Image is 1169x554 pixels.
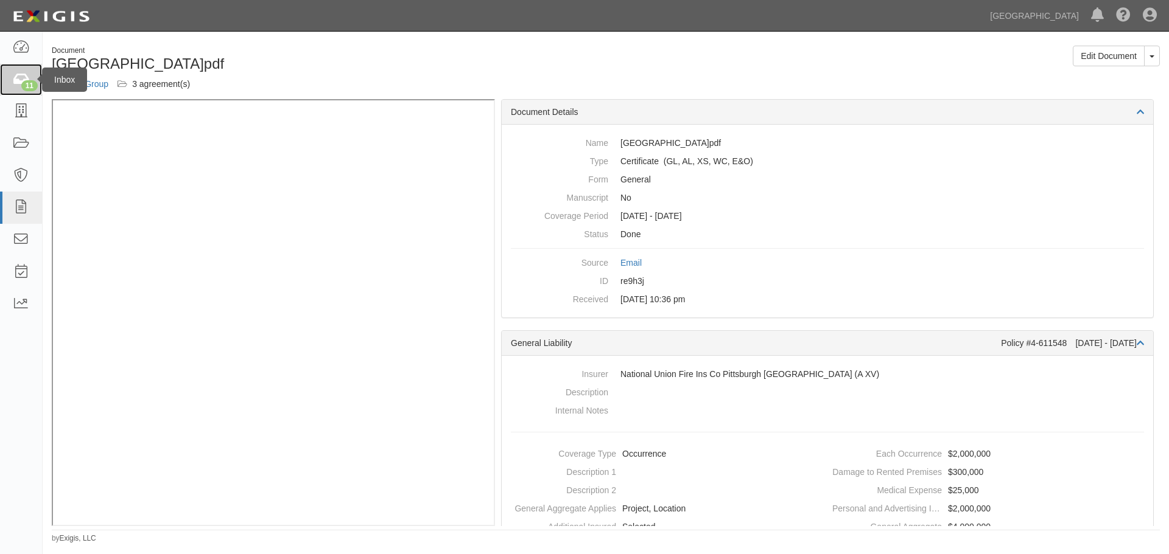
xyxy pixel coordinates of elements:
a: [GEOGRAPHIC_DATA] [984,4,1085,28]
dt: Coverage Type [507,445,616,460]
dd: re9h3j [511,272,1144,290]
dd: $2,000,000 [832,445,1148,463]
dt: Received [511,290,608,305]
dd: [DATE] 10:36 pm [511,290,1144,308]
dd: General [511,170,1144,189]
dt: Description [511,383,608,398]
dd: $25,000 [832,481,1148,499]
dt: General Aggregate Applies [507,499,616,514]
dd: National Union Fire Ins Co Pittsburgh [GEOGRAPHIC_DATA] (A XV) [511,365,1144,383]
dt: Coverage Period [511,207,608,222]
div: General Liability [511,337,1001,349]
dt: Status [511,225,608,240]
dt: Description 2 [507,481,616,496]
dd: No [511,189,1144,207]
h1: [GEOGRAPHIC_DATA]pdf [52,56,597,72]
dt: Additional Insured [507,518,616,533]
dd: Done [511,225,1144,243]
dt: Form [511,170,608,185]
a: Edit Document [1073,46,1145,66]
dt: General Aggregate [832,518,942,533]
dd: [DATE] - [DATE] [511,207,1144,225]
dd: General Liability Auto Liability Excess/Umbrella Liability Workers Compensation/Employers Liabili... [511,152,1144,170]
dt: Each Occurrence [832,445,942,460]
dt: Personal and Advertising Injury [832,499,942,514]
small: by [52,533,96,544]
dt: Type [511,152,608,167]
a: Exigis, LLC [60,534,96,542]
dt: Medical Expense [832,481,942,496]
dd: [GEOGRAPHIC_DATA]pdf [511,134,1144,152]
dt: Internal Notes [511,401,608,417]
dt: Insurer [511,365,608,380]
dd: Project, Location [507,499,823,518]
i: Help Center - Complianz [1116,9,1131,23]
dd: $300,000 [832,463,1148,481]
dd: $2,000,000 [832,499,1148,518]
dt: Name [511,134,608,149]
div: Inbox [42,68,87,92]
dd: Occurrence [507,445,823,463]
dt: Source [511,254,608,269]
img: logo-5460c22ac91f19d4615b14bd174203de0afe785f0fc80cf4dbbc73dc1793850b.png [9,5,93,27]
dt: ID [511,272,608,287]
dt: Description 1 [507,463,616,478]
dd: Selected [507,518,823,536]
dt: Manuscript [511,189,608,204]
div: Professional Services (A2023-166) ARCHIVED - Professional Services (A2022-162) PSA (A2024-168) [108,78,190,90]
a: Email [620,258,642,268]
div: 11 [21,80,38,91]
dt: Damage to Rented Premises [832,463,942,478]
div: Policy #4-611548 [DATE] - [DATE] [1001,337,1144,349]
div: Document [52,46,597,56]
div: Document Details [502,100,1153,125]
dd: $4,000,000 [832,518,1148,536]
